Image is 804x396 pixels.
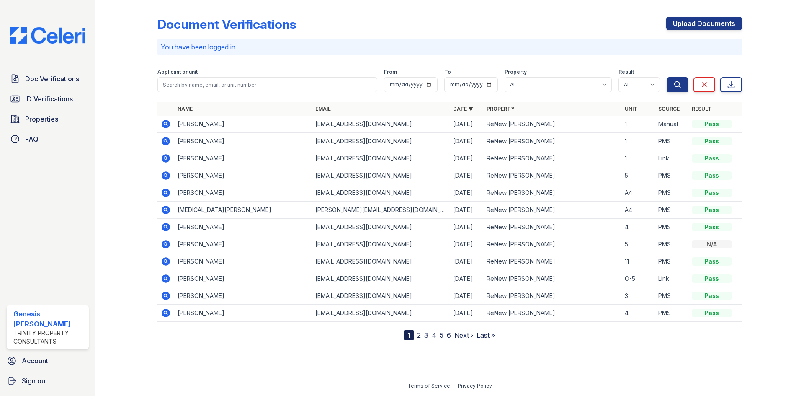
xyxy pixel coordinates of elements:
[450,116,483,133] td: [DATE]
[621,150,655,167] td: 1
[174,219,312,236] td: [PERSON_NAME]
[312,116,450,133] td: [EMAIL_ADDRESS][DOMAIN_NAME]
[655,236,688,253] td: PMS
[417,331,421,339] a: 2
[174,150,312,167] td: [PERSON_NAME]
[692,189,732,197] div: Pass
[447,331,451,339] a: 6
[483,219,621,236] td: ReNew [PERSON_NAME]
[621,253,655,270] td: 11
[692,120,732,128] div: Pass
[483,270,621,287] td: ReNew [PERSON_NAME]
[621,305,655,322] td: 4
[655,133,688,150] td: PMS
[621,270,655,287] td: O-5
[7,131,89,148] a: FAQ
[157,17,296,32] div: Document Verifications
[161,42,739,52] p: You have been logged in
[458,383,492,389] a: Privacy Policy
[13,329,85,346] div: Trinity Property Consultants
[453,106,473,112] a: Date ▼
[621,287,655,305] td: 3
[621,219,655,236] td: 4
[454,331,473,339] a: Next ›
[505,69,527,75] label: Property
[174,133,312,150] td: [PERSON_NAME]
[174,287,312,305] td: [PERSON_NAME]
[450,150,483,167] td: [DATE]
[692,292,732,300] div: Pass
[655,202,688,219] td: PMS
[174,202,312,219] td: [MEDICAL_DATA][PERSON_NAME]
[483,133,621,150] td: ReNew [PERSON_NAME]
[618,69,634,75] label: Result
[312,253,450,270] td: [EMAIL_ADDRESS][DOMAIN_NAME]
[655,116,688,133] td: Manual
[692,223,732,231] div: Pass
[666,17,742,30] a: Upload Documents
[7,111,89,127] a: Properties
[174,305,312,322] td: [PERSON_NAME]
[655,184,688,202] td: PMS
[692,106,711,112] a: Result
[483,202,621,219] td: ReNew [PERSON_NAME]
[692,137,732,145] div: Pass
[174,116,312,133] td: [PERSON_NAME]
[450,167,483,184] td: [DATE]
[487,106,515,112] a: Property
[621,184,655,202] td: A4
[621,167,655,184] td: 5
[384,69,397,75] label: From
[450,305,483,322] td: [DATE]
[658,106,680,112] a: Source
[174,253,312,270] td: [PERSON_NAME]
[483,253,621,270] td: ReNew [PERSON_NAME]
[450,133,483,150] td: [DATE]
[440,331,443,339] a: 5
[25,134,39,144] span: FAQ
[692,309,732,317] div: Pass
[22,376,47,386] span: Sign out
[157,77,377,92] input: Search by name, email, or unit number
[312,167,450,184] td: [EMAIL_ADDRESS][DOMAIN_NAME]
[25,74,79,84] span: Doc Verifications
[692,240,732,248] div: N/A
[621,202,655,219] td: A4
[450,236,483,253] td: [DATE]
[312,133,450,150] td: [EMAIL_ADDRESS][DOMAIN_NAME]
[3,373,92,389] a: Sign out
[407,383,450,389] a: Terms of Service
[483,236,621,253] td: ReNew [PERSON_NAME]
[692,274,732,283] div: Pass
[13,309,85,329] div: Genesis [PERSON_NAME]
[655,305,688,322] td: PMS
[315,106,331,112] a: Email
[174,184,312,202] td: [PERSON_NAME]
[621,133,655,150] td: 1
[655,219,688,236] td: PMS
[174,270,312,287] td: [PERSON_NAME]
[174,167,312,184] td: [PERSON_NAME]
[450,184,483,202] td: [DATE]
[453,383,455,389] div: |
[692,154,732,163] div: Pass
[450,253,483,270] td: [DATE]
[483,150,621,167] td: ReNew [PERSON_NAME]
[25,94,73,104] span: ID Verifications
[312,202,450,219] td: [PERSON_NAME][EMAIL_ADDRESS][DOMAIN_NAME]
[655,270,688,287] td: Link
[312,236,450,253] td: [EMAIL_ADDRESS][DOMAIN_NAME]
[692,257,732,266] div: Pass
[625,106,637,112] a: Unit
[174,236,312,253] td: [PERSON_NAME]
[483,167,621,184] td: ReNew [PERSON_NAME]
[404,330,414,340] div: 1
[312,184,450,202] td: [EMAIL_ADDRESS][DOMAIN_NAME]
[444,69,451,75] label: To
[424,331,428,339] a: 3
[655,150,688,167] td: Link
[432,331,436,339] a: 4
[312,219,450,236] td: [EMAIL_ADDRESS][DOMAIN_NAME]
[621,236,655,253] td: 5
